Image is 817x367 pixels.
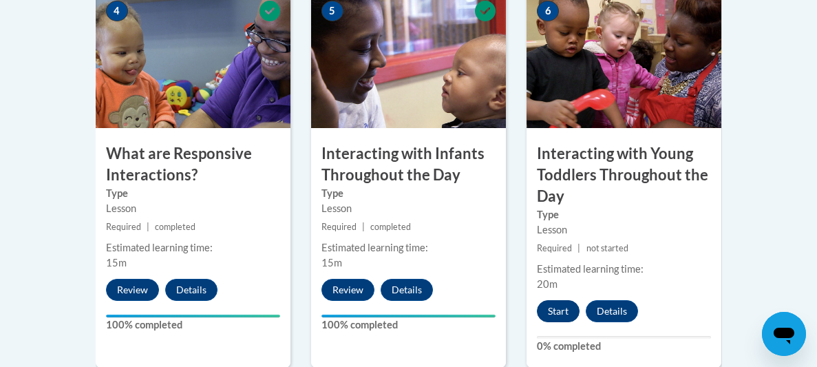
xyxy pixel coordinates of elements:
[321,317,496,333] label: 100% completed
[586,243,628,253] span: not started
[537,207,711,222] label: Type
[321,279,374,301] button: Review
[106,317,280,333] label: 100% completed
[106,315,280,317] div: Your progress
[381,279,433,301] button: Details
[537,243,572,253] span: Required
[311,143,506,186] h3: Interacting with Infants Throughout the Day
[370,222,411,232] span: completed
[106,201,280,216] div: Lesson
[321,186,496,201] label: Type
[586,300,638,322] button: Details
[106,240,280,255] div: Estimated learning time:
[321,240,496,255] div: Estimated learning time:
[537,339,711,354] label: 0% completed
[106,186,280,201] label: Type
[321,201,496,216] div: Lesson
[321,1,343,21] span: 5
[155,222,195,232] span: completed
[106,1,128,21] span: 4
[106,222,141,232] span: Required
[762,312,806,356] iframe: Button to launch messaging window
[537,222,711,238] div: Lesson
[537,278,558,290] span: 20m
[321,257,342,269] span: 15m
[106,279,159,301] button: Review
[537,262,711,277] div: Estimated learning time:
[362,222,365,232] span: |
[537,300,580,322] button: Start
[147,222,149,232] span: |
[527,143,721,207] h3: Interacting with Young Toddlers Throughout the Day
[537,1,559,21] span: 6
[106,257,127,269] span: 15m
[96,143,290,186] h3: What are Responsive Interactions?
[165,279,217,301] button: Details
[577,243,580,253] span: |
[321,222,357,232] span: Required
[321,315,496,317] div: Your progress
